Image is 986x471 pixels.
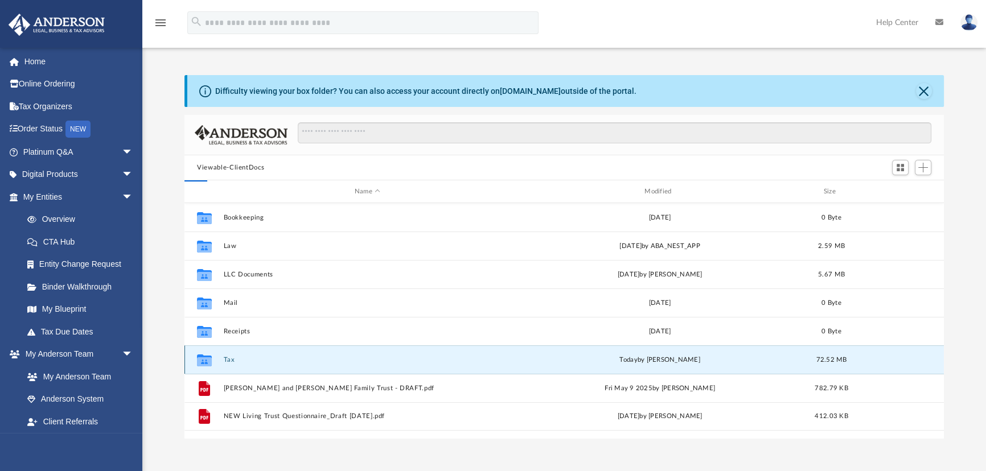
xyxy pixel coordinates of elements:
span: arrow_drop_down [122,433,145,456]
span: arrow_drop_down [122,163,145,187]
button: Tax [224,356,511,363]
div: [DATE] [516,298,804,308]
span: arrow_drop_down [122,343,145,366]
button: Mail [224,299,511,307]
a: Home [8,50,150,73]
a: My Entitiesarrow_drop_down [8,185,150,208]
div: [DATE] [516,327,804,337]
a: Overview [16,208,150,231]
div: NEW [65,121,91,138]
div: by [PERSON_NAME] [516,355,804,365]
div: Size [809,187,854,197]
button: Close [916,83,932,99]
a: Anderson System [16,388,145,411]
a: Tax Organizers [8,95,150,118]
img: Anderson Advisors Platinum Portal [5,14,108,36]
span: 412.03 KB [815,413,848,419]
span: 782.79 KB [815,385,848,391]
a: Order StatusNEW [8,118,150,141]
span: arrow_drop_down [122,141,145,164]
a: Entity Change Request [16,253,150,276]
div: Name [223,187,511,197]
div: Modified [516,187,804,197]
div: [DATE] [516,213,804,223]
button: NEW Living Trust Questionnaire_Draft [DATE].pdf [224,412,511,420]
a: My Anderson Team [16,365,139,388]
a: Online Ordering [8,73,150,96]
div: Fri May 9 2025 by [PERSON_NAME] [516,383,804,394]
a: My Documentsarrow_drop_down [8,433,145,456]
span: 72.52 MB [816,357,847,363]
div: [DATE] by [PERSON_NAME] [516,270,804,280]
input: Search files and folders [298,122,931,144]
a: My Anderson Teamarrow_drop_down [8,343,145,366]
button: Bookkeeping [224,214,511,221]
div: id [190,187,218,197]
button: LLC Documents [224,271,511,278]
a: Binder Walkthrough [16,275,150,298]
a: menu [154,22,167,30]
i: search [190,15,203,28]
div: Difficulty viewing your box folder? You can also access your account directly on outside of the p... [215,85,636,97]
span: arrow_drop_down [122,185,145,209]
div: [DATE] by ABA_NEST_APP [516,241,804,251]
a: Digital Productsarrow_drop_down [8,163,150,186]
button: Law [224,242,511,250]
a: CTA Hub [16,230,150,253]
span: 2.59 MB [818,243,845,249]
button: Add [915,160,932,176]
div: grid [184,203,944,439]
span: today [619,357,637,363]
button: Receipts [224,328,511,335]
button: Switch to Grid View [892,160,909,176]
a: My Blueprint [16,298,145,321]
a: Client Referrals [16,410,145,433]
i: menu [154,16,167,30]
span: 0 Byte [821,328,841,334]
a: Tax Due Dates [16,320,150,343]
a: [DOMAIN_NAME] [500,86,561,96]
span: 0 Byte [821,214,841,221]
span: 5.67 MB [818,271,845,278]
div: [DATE] by [PERSON_NAME] [516,411,804,422]
button: [PERSON_NAME] and [PERSON_NAME] Family Trust - DRAFT.pdf [224,385,511,392]
img: User Pic [960,14,977,31]
div: id [859,187,939,197]
span: 0 Byte [821,300,841,306]
a: Platinum Q&Aarrow_drop_down [8,141,150,163]
button: Viewable-ClientDocs [197,163,264,173]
